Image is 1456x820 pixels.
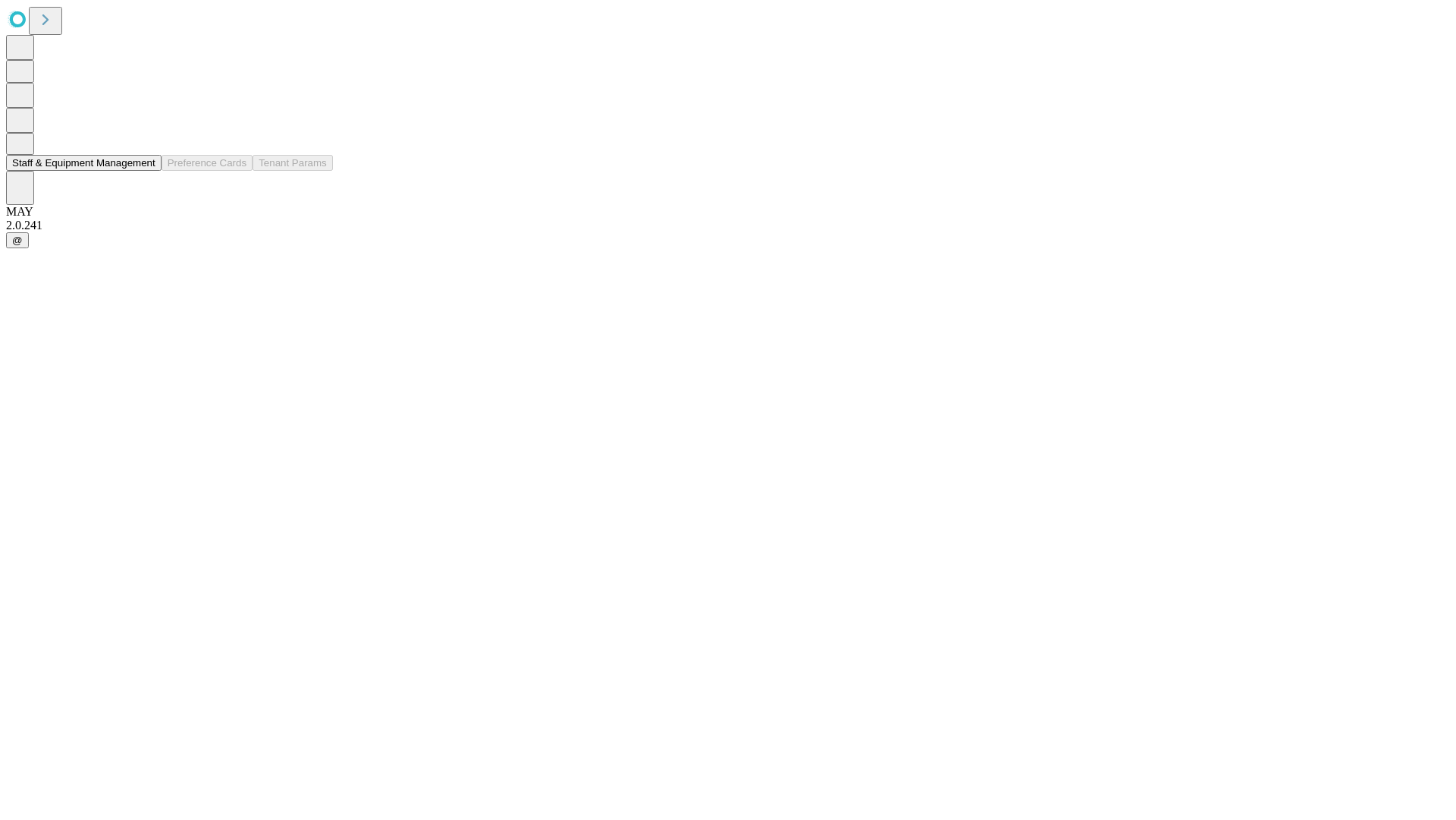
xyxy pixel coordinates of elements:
[6,205,1450,219] div: MAY
[253,155,333,171] button: Tenant Params
[12,235,23,246] span: @
[6,232,29,248] button: @
[162,155,253,171] button: Preference Cards
[6,219,1450,232] div: 2.0.241
[6,155,162,171] button: Staff & Equipment Management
